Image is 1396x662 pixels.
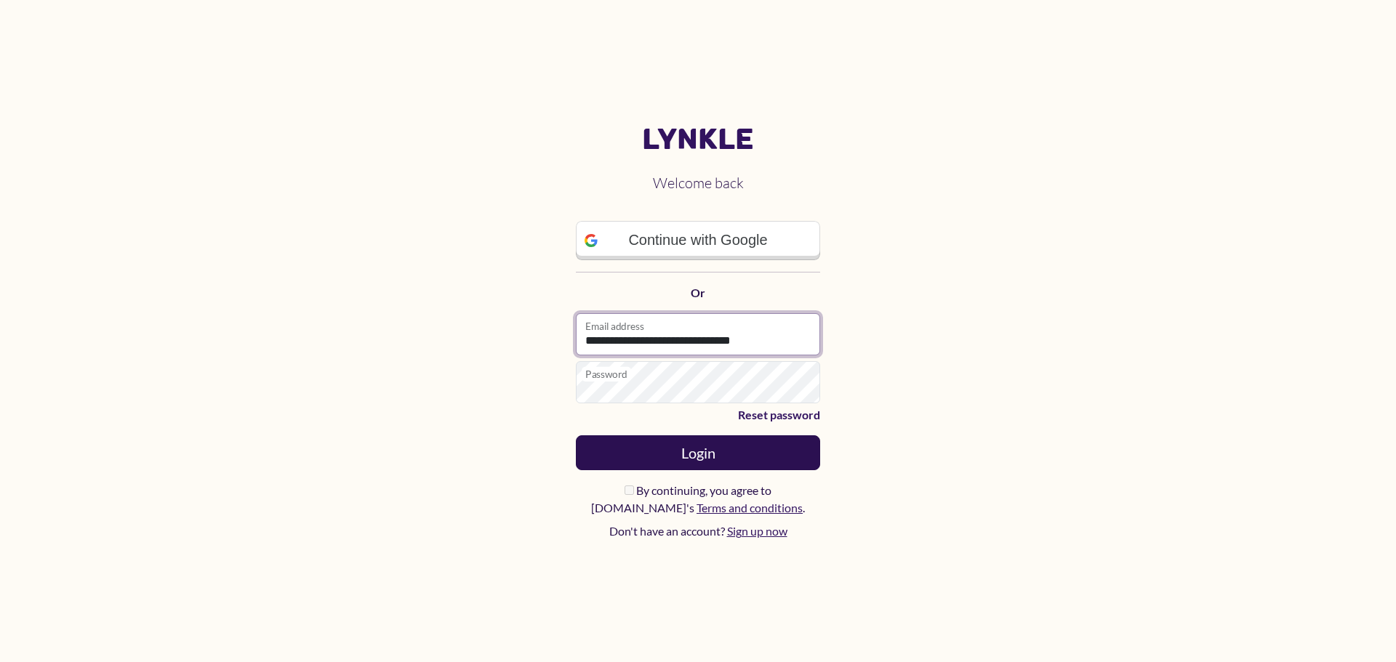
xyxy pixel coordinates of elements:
[576,122,820,157] a: Lynkle
[625,485,634,495] input: By continuing, you agree to [DOMAIN_NAME]'s Terms and conditions.
[576,482,820,517] label: By continuing, you agree to [DOMAIN_NAME]'s .
[576,522,820,540] p: Don't have an account?
[576,406,820,424] a: Reset password
[576,221,820,260] a: Continue with Google
[576,163,820,203] h2: Welcome back
[727,524,787,538] a: Sign up now
[691,286,705,299] strong: Or
[697,501,803,514] a: Terms and conditions
[576,435,820,470] button: Login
